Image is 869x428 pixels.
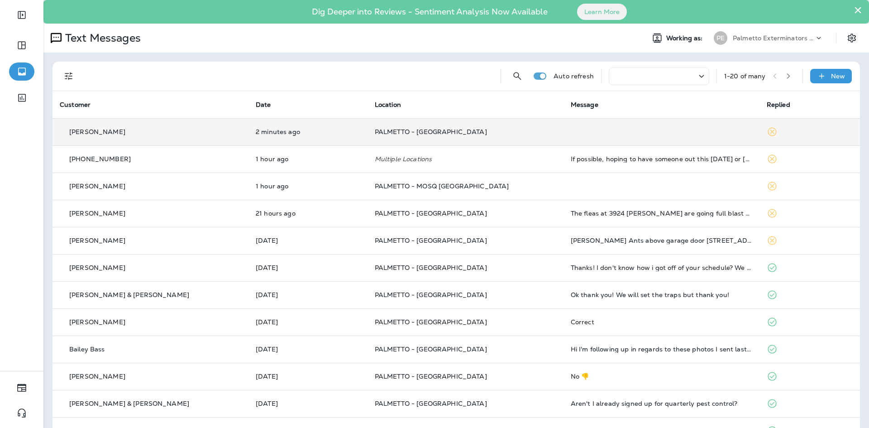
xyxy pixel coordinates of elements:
[571,210,752,217] div: The fleas at 3924 Hilda are going full blast again. We didn't get over there to vacuum it. We mov...
[69,155,131,163] p: [PHONE_NUMBER]
[375,399,487,408] span: PALMETTO - [GEOGRAPHIC_DATA]
[375,209,487,217] span: PALMETTO - [GEOGRAPHIC_DATA]
[714,31,727,45] div: PE
[69,400,189,407] p: [PERSON_NAME] & [PERSON_NAME]
[554,72,594,80] p: Auto refresh
[375,128,487,136] span: PALMETTO - [GEOGRAPHIC_DATA]
[571,346,752,353] div: Hi I'm following up in regards to these photos I sent last week. I was told I'd be notified as to...
[571,373,752,380] div: No 👎
[571,291,752,298] div: Ok thank you! We will set the traps but thank you!
[256,155,360,163] p: Sep 25, 2025 11:55 AM
[844,30,860,46] button: Settings
[256,373,360,380] p: Sep 22, 2025 07:50 PM
[375,101,401,109] span: Location
[571,155,752,163] div: If possible, hoping to have someone out this coming Monday or Tuesday. We have guest arriving on ...
[69,318,125,326] p: [PERSON_NAME]
[62,31,141,45] p: Text Messages
[854,3,862,17] button: Close
[508,67,526,85] button: Search Messages
[256,210,360,217] p: Sep 24, 2025 04:08 PM
[831,72,845,80] p: New
[571,264,752,271] div: Thanks! I don't know how i got off of your schedule? We have been customers since 2003
[577,4,627,20] button: Learn More
[256,318,360,326] p: Sep 23, 2025 10:30 AM
[69,373,125,380] p: [PERSON_NAME]
[375,318,487,326] span: PALMETTO - [GEOGRAPHIC_DATA]
[9,6,34,24] button: Expand Sidebar
[571,101,598,109] span: Message
[256,237,360,244] p: Sep 23, 2025 02:48 PM
[69,346,105,353] p: Bailey Bass
[724,72,766,80] div: 1 - 20 of many
[256,101,271,109] span: Date
[286,10,574,13] p: Dig Deeper into Reviews - Sentiment Analysis Now Available
[375,345,487,353] span: PALMETTO - [GEOGRAPHIC_DATA]
[69,210,125,217] p: [PERSON_NAME]
[60,101,91,109] span: Customer
[256,128,360,135] p: Sep 25, 2025 01:09 PM
[69,128,125,135] p: [PERSON_NAME]
[375,182,509,190] span: PALMETTO - MOSQ [GEOGRAPHIC_DATA]
[256,183,360,190] p: Sep 25, 2025 11:26 AM
[767,101,790,109] span: Replied
[256,400,360,407] p: Sep 22, 2025 07:05 PM
[375,236,487,245] span: PALMETTO - [GEOGRAPHIC_DATA]
[666,34,705,42] span: Working as:
[69,183,125,190] p: [PERSON_NAME]
[733,34,814,42] p: Palmetto Exterminators LLC
[69,237,125,244] p: [PERSON_NAME]
[571,237,752,244] div: Carpenter Ants above garage door 954 Key Colony Court Mount Pleasant, SC 29464
[69,264,125,271] p: [PERSON_NAME]
[375,264,487,272] span: PALMETTO - [GEOGRAPHIC_DATA]
[256,346,360,353] p: Sep 23, 2025 07:09 AM
[256,291,360,298] p: Sep 23, 2025 11:57 AM
[571,318,752,326] div: Correct
[69,291,189,298] p: [PERSON_NAME] & [PERSON_NAME]
[375,291,487,299] span: PALMETTO - [GEOGRAPHIC_DATA]
[375,372,487,380] span: PALMETTO - [GEOGRAPHIC_DATA]
[256,264,360,271] p: Sep 23, 2025 02:23 PM
[571,400,752,407] div: Aren't I already signed up for quarterly pest control?
[375,155,556,163] p: Multiple Locations
[60,67,78,85] button: Filters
